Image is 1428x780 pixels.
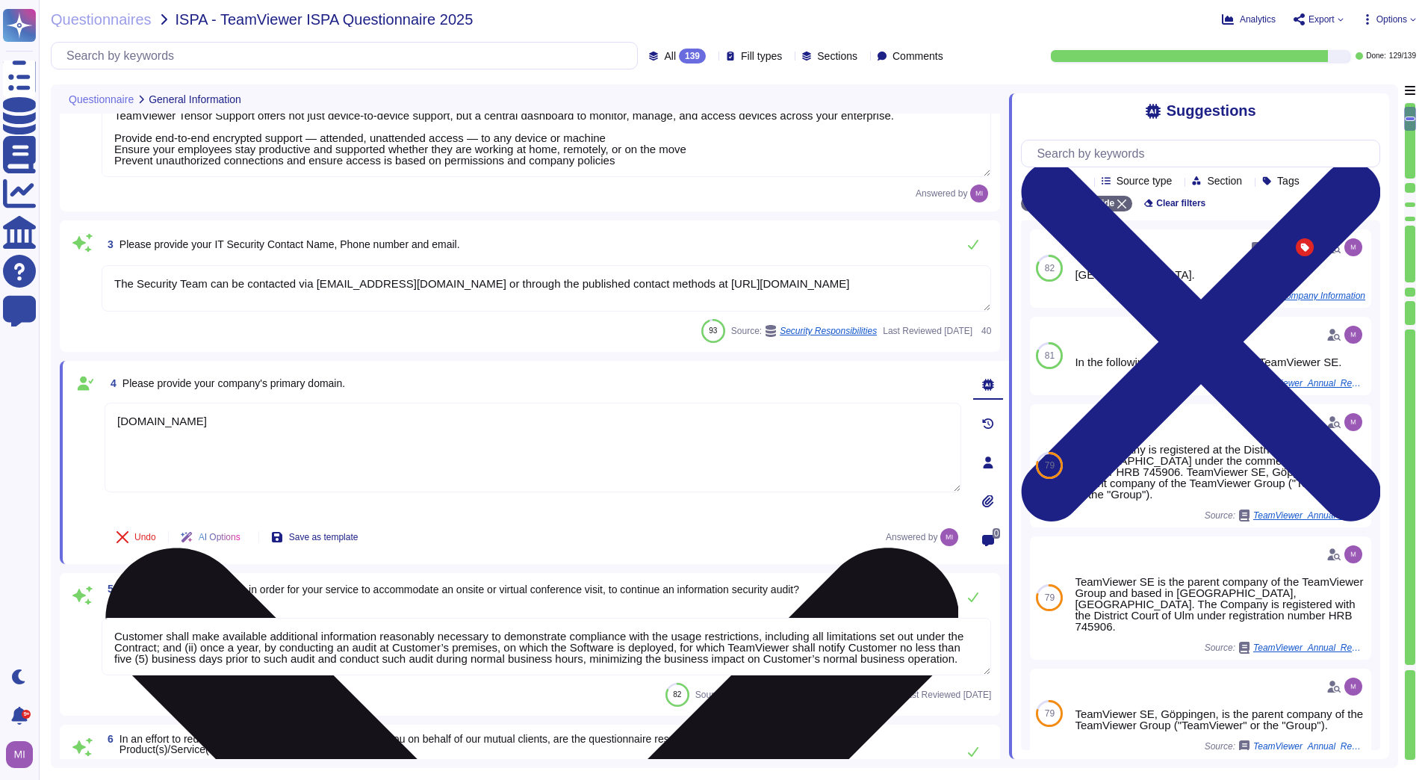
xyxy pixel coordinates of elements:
span: 129 / 139 [1389,52,1416,60]
span: ISPA - TeamViewer ISPA Questionnaire 2025 [176,12,474,27]
span: All [664,51,676,61]
span: Source: [1205,642,1365,654]
span: Please provide your IT Security Contact Name, Phone number and email. [119,238,460,250]
span: Security Responsibilities [780,326,877,335]
span: 4 [105,378,117,389]
span: 5 [102,584,114,594]
span: General Information [149,94,241,105]
input: Search by keywords [59,43,637,69]
span: 6 [102,734,114,744]
span: Analytics [1240,15,1276,24]
img: user [6,741,33,768]
input: Search by keywords [1029,140,1379,167]
span: Source: [731,325,877,337]
span: Questionnaire [69,94,134,105]
img: user [1344,545,1362,563]
span: Source: [1205,740,1365,752]
span: 0 [993,528,1001,539]
span: Sections [817,51,857,61]
span: 82 [673,690,681,699]
textarea: The Security Team can be contacted via [EMAIL_ADDRESS][DOMAIN_NAME] or through the published cont... [102,265,991,312]
img: user [940,528,958,546]
span: Options [1376,15,1407,24]
img: user [1344,413,1362,431]
div: 139 [679,49,706,64]
span: 81 [1045,351,1055,360]
div: TeamViewer SE, Göppingen, is the parent company of the TeamViewer Group ("TeamViewer" or the "Gro... [1075,708,1365,731]
img: user [970,185,988,202]
span: Last Reviewed [DATE] [883,326,972,335]
img: user [1344,678,1362,696]
span: 40 [978,326,991,335]
button: user [3,738,43,771]
div: 9+ [22,710,31,719]
span: Export [1309,15,1335,24]
span: 82 [1045,264,1055,273]
span: Done: [1366,52,1386,60]
textarea: [DOMAIN_NAME] [105,403,961,492]
span: 3 [102,239,114,250]
span: 93 [709,326,717,335]
textarea: Customer shall make available additional information reasonably necessary to demonstrate complian... [102,618,991,675]
span: Comments [892,51,943,61]
span: 79 [1045,593,1055,602]
span: Fill types [741,51,782,61]
span: Questionnaires [51,12,152,27]
span: TeamViewer_Annual_Report_2024.pdf [1253,742,1365,751]
div: TeamViewer SE is the parent company of the TeamViewer Group and based in [GEOGRAPHIC_DATA], [GEOG... [1075,576,1365,632]
span: 79 [1045,709,1055,718]
button: Analytics [1222,13,1276,25]
span: Please provide your company's primary domain. [122,377,345,389]
span: TeamViewer_Annual_Report_2024.pdf [1253,643,1365,652]
span: 79 [1045,461,1055,470]
img: user [1344,238,1362,256]
img: user [1344,326,1362,344]
span: Answered by [916,189,967,198]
